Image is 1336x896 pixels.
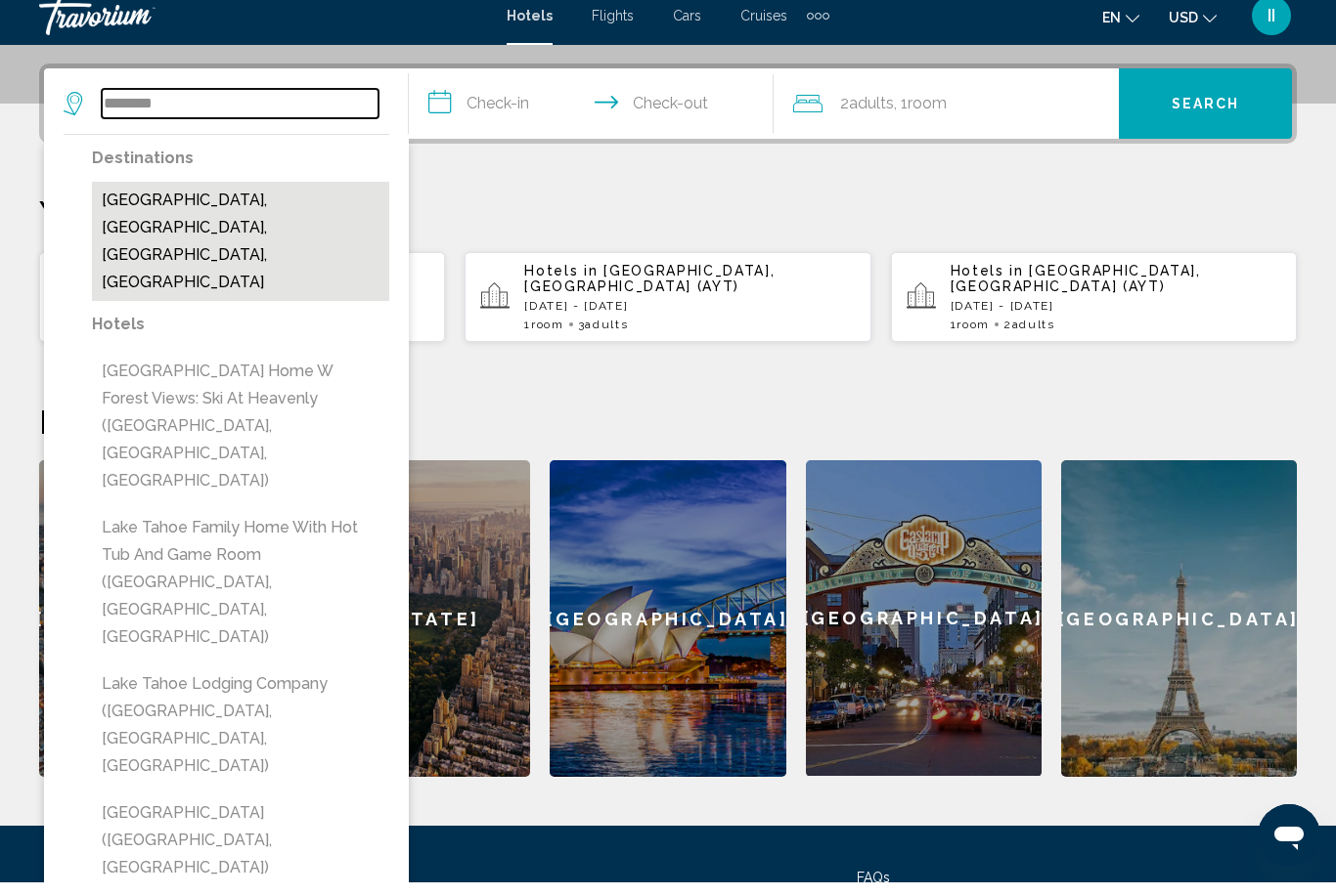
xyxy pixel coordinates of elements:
span: Room [908,107,947,126]
button: Extra navigation items [807,14,829,45]
p: Your Recent Searches [39,206,1297,245]
p: Destinations [92,158,389,186]
span: Adults [849,107,894,126]
button: Hotels in [GEOGRAPHIC_DATA], [GEOGRAPHIC_DATA] (AYT)[DATE] - [DATE]1Room2Adults [891,265,1297,357]
span: Room [957,331,990,345]
span: Room [531,331,564,345]
button: Lake Tahoe Family Home with Hot Tub and Game Room ([GEOGRAPHIC_DATA], [GEOGRAPHIC_DATA], [GEOGRAP... [92,523,389,669]
h2: Featured Destinations [39,415,1297,454]
a: Cars [673,21,701,37]
button: Search [1119,82,1292,152]
span: Search [1172,110,1240,126]
button: Hotels in [GEOGRAPHIC_DATA], [GEOGRAPHIC_DATA] (AYT)[DATE] - [DATE]1Room3Adults [465,265,870,357]
span: Hotels in [524,277,598,292]
div: Search widget [44,82,1292,152]
a: Cruises [740,21,787,37]
span: 1 [524,331,563,345]
button: Check in and out dates [409,82,774,152]
a: [GEOGRAPHIC_DATA] [806,474,1042,790]
span: Adults [1012,331,1055,345]
span: 1 [951,331,990,345]
span: en [1102,23,1121,39]
button: [GEOGRAPHIC_DATA], [GEOGRAPHIC_DATA], [GEOGRAPHIC_DATA], [GEOGRAPHIC_DATA] [92,195,389,315]
span: 2 [1003,331,1055,345]
button: Change currency [1169,17,1217,45]
span: [GEOGRAPHIC_DATA], [GEOGRAPHIC_DATA] (AYT) [951,277,1201,308]
a: Hotels [507,21,553,37]
button: Travelers: 2 adults, 0 children [774,82,1119,152]
a: [GEOGRAPHIC_DATA] [550,474,785,790]
a: [US_STATE] [294,474,530,790]
a: [GEOGRAPHIC_DATA] [39,474,275,790]
span: , 1 [894,104,947,131]
a: Flights [592,21,634,37]
button: Lake Tahoe Lodging Company ([GEOGRAPHIC_DATA], [GEOGRAPHIC_DATA], [GEOGRAPHIC_DATA]) [92,679,389,798]
span: II [1268,20,1275,39]
span: 3 [578,331,629,345]
a: [GEOGRAPHIC_DATA] [1061,474,1297,790]
button: User Menu [1246,9,1297,50]
button: Hotels in [GEOGRAPHIC_DATA], [GEOGRAPHIC_DATA] (AYT)[DATE] - [DATE]1Room3Adults [39,265,445,357]
span: [GEOGRAPHIC_DATA], [GEOGRAPHIC_DATA] (AYT) [524,277,775,308]
iframe: Кнопка запуска окна обмена сообщениями [1258,818,1320,880]
div: [GEOGRAPHIC_DATA] [806,474,1042,789]
p: [DATE] - [DATE] [524,313,855,326]
span: USD [1169,23,1198,39]
span: Adults [585,331,628,345]
p: [DATE] - [DATE] [951,313,1281,326]
button: [GEOGRAPHIC_DATA] Home w Forest Views: Ski At Heavenly ([GEOGRAPHIC_DATA], [GEOGRAPHIC_DATA], [GE... [92,366,389,513]
span: Hotels in [951,277,1024,292]
p: Hotels [92,324,389,352]
button: Change language [1102,17,1139,45]
span: 2 [840,104,894,131]
a: Travorium [39,10,487,49]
